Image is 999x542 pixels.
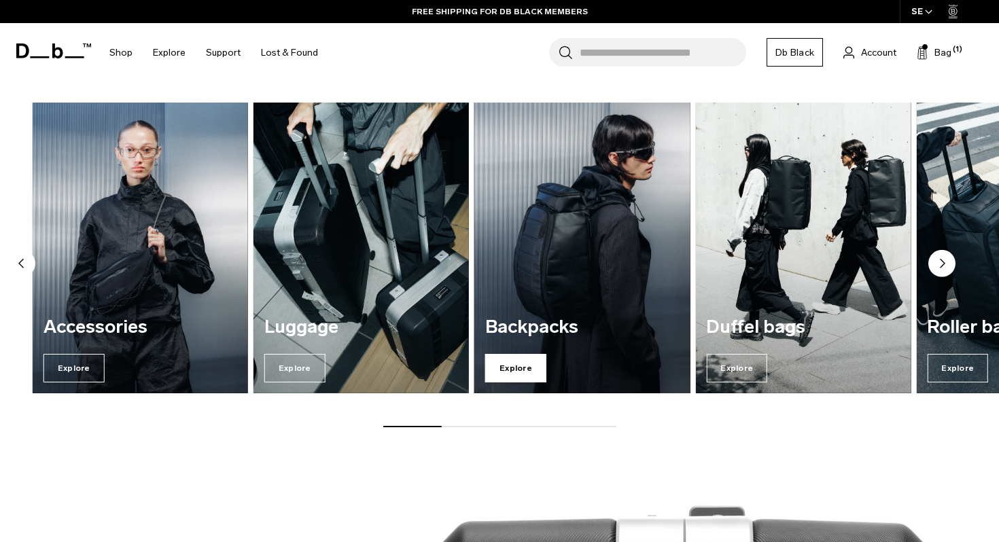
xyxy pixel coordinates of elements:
a: Lost & Found [261,29,318,77]
a: FREE SHIPPING FOR DB BLACK MEMBERS [412,5,588,18]
a: Explore [153,29,186,77]
a: Backpacks Explore [474,103,690,393]
span: Explore [485,354,546,382]
h3: Backpacks [485,317,679,338]
a: Duffel bags Explore [695,103,911,393]
a: Support [206,29,241,77]
div: 3 / 7 [474,103,690,393]
span: Account [861,46,896,60]
button: Bag (1) [917,44,951,60]
span: Explore [927,354,988,382]
a: Luggage Explore [253,103,469,393]
nav: Main Navigation [99,23,328,82]
a: Shop [109,29,133,77]
button: Previous slide [8,250,35,280]
span: Bag [934,46,951,60]
a: Account [843,44,896,60]
a: Accessories Explore [33,103,248,393]
span: Explore [43,354,105,382]
h3: Duffel bags [706,317,900,338]
button: Next slide [928,250,956,280]
div: 1 / 7 [33,103,248,393]
span: Explore [264,354,326,382]
h3: Accessories [43,317,237,338]
span: (1) [953,44,962,56]
h3: Luggage [264,317,458,338]
a: Db Black [767,38,823,67]
span: Explore [706,354,767,382]
div: 2 / 7 [253,103,469,393]
div: 4 / 7 [695,103,911,393]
